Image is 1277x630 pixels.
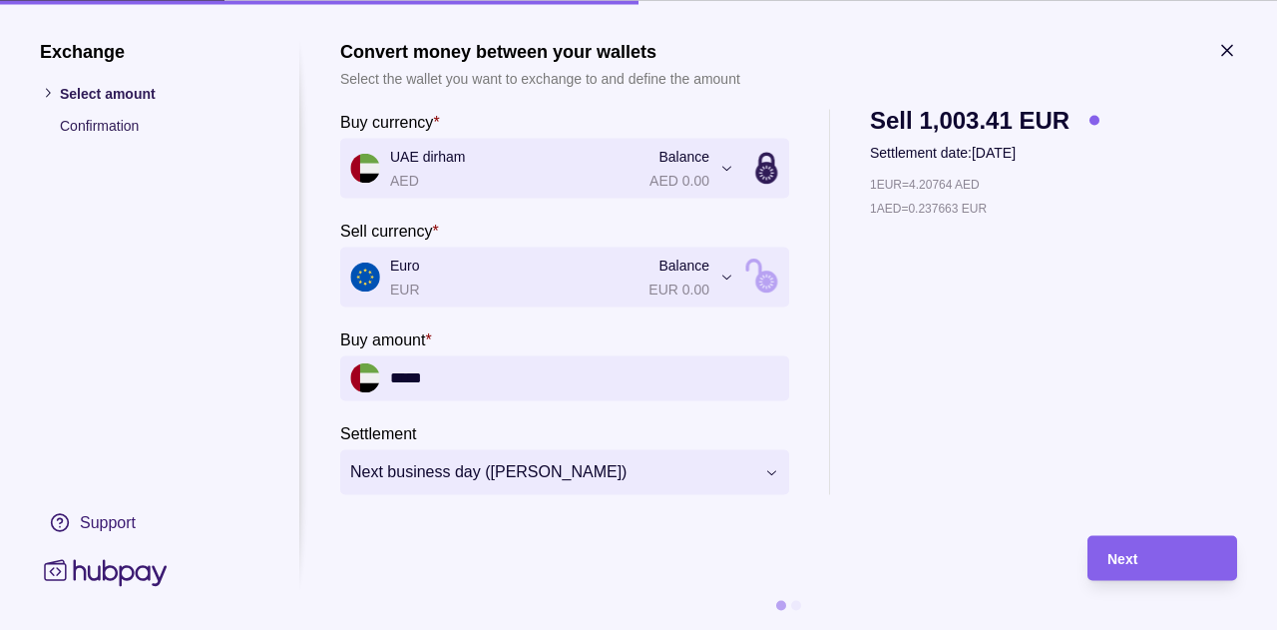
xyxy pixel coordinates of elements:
p: Buy currency [340,113,433,130]
a: Support [40,501,259,543]
button: Next [1087,535,1237,580]
label: Buy currency [340,109,440,133]
div: Support [80,511,136,533]
p: Sell currency [340,222,432,239]
h1: Exchange [40,40,259,62]
h1: Convert money between your wallets [340,40,740,62]
span: Next [1107,551,1137,567]
span: Sell 1,003.41 EUR [870,109,1069,131]
p: Confirmation [60,114,259,136]
label: Buy amount [340,326,432,350]
p: Settlement [340,424,416,441]
input: amount [390,355,779,400]
label: Settlement [340,420,416,444]
p: Select the wallet you want to exchange to and define the amount [340,67,740,89]
img: ae [350,363,380,393]
label: Sell currency [340,218,439,242]
p: Buy amount [340,330,425,347]
p: Select amount [60,82,259,104]
p: Settlement date: [DATE] [870,141,1099,163]
p: 1 AED = 0.237663 EUR [870,197,987,219]
p: 1 EUR = 4.20764 AED [870,173,980,195]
